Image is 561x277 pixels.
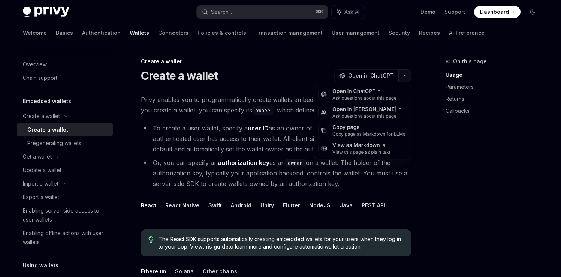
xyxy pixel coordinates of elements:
code: owner [285,159,306,167]
div: Ask questions about this page [332,113,402,119]
a: Update a wallet [17,163,113,177]
span: The React SDK supports automatically creating embedded wallets for your users when they log in to... [159,235,403,250]
span: Dashboard [480,8,509,16]
button: React Native [165,196,199,214]
div: Copy page as Markdown for LLMs [332,131,405,137]
a: Enabling server-side access to user wallets [17,204,113,226]
div: Enabling server-side access to user wallets [23,206,108,224]
div: Open in [PERSON_NAME] [332,106,402,113]
a: Security [389,24,410,42]
li: To create a user wallet, specify a as an owner of the wallet. This ensures only the authenticated... [141,123,411,154]
button: Unity [260,196,274,214]
strong: authorization key [218,159,269,166]
div: Ask questions about this page [332,95,396,101]
button: Java [340,196,353,214]
div: Create a wallet [27,125,68,134]
a: Wallets [130,24,149,42]
button: Toggle dark mode [527,6,539,18]
a: Callbacks [446,105,545,117]
a: Support [444,8,465,16]
h1: Create a wallet [141,69,218,82]
a: User management [332,24,380,42]
a: Transaction management [255,24,323,42]
a: Enabling offline actions with user wallets [17,226,113,249]
a: Create a wallet [17,123,113,136]
a: Overview [17,58,113,71]
div: Export a wallet [23,193,59,202]
a: Basics [56,24,73,42]
div: Import a wallet [23,179,58,188]
svg: Tip [148,236,154,243]
a: API reference [449,24,485,42]
code: owner [252,106,273,115]
div: Search... [211,7,232,16]
a: this guide [202,243,229,250]
button: Open in ChatGPT [334,69,398,82]
span: Open in ChatGPT [348,72,394,79]
div: Copy page [332,124,405,131]
img: dark logo [23,7,69,17]
button: Flutter [283,196,300,214]
div: Open in ChatGPT [332,88,396,95]
button: React [141,196,156,214]
button: Ask AI [332,5,365,19]
span: On this page [453,57,487,66]
a: Export a wallet [17,190,113,204]
button: Swift [208,196,222,214]
h5: Embedded wallets [23,97,71,106]
div: Update a wallet [23,166,61,175]
button: Android [231,196,251,214]
a: Chain support [17,71,113,85]
a: Connectors [158,24,188,42]
a: Recipes [419,24,440,42]
a: Returns [446,93,545,105]
div: Create a wallet [141,58,411,65]
a: Welcome [23,24,47,42]
a: Usage [446,69,545,81]
button: Search...⌘K [197,5,328,19]
a: Parameters [446,81,545,93]
a: Policies & controls [197,24,246,42]
div: View this page as plain text [332,149,390,155]
div: Chain support [23,73,57,82]
button: REST API [362,196,385,214]
div: Overview [23,60,47,69]
a: Pregenerating wallets [17,136,113,150]
button: NodeJS [309,196,331,214]
a: Demo [420,8,435,16]
li: Or, you can specify an as an on a wallet. The holder of the authorization key, typically your app... [141,157,411,189]
span: Ask AI [344,8,359,16]
div: Enabling offline actions with user wallets [23,229,108,247]
span: ⌘ K [316,9,323,15]
span: Privy enables you to programmatically create wallets embedded within your application. When you c... [141,94,411,115]
div: View as Markdown [332,142,390,149]
div: Create a wallet [23,112,60,121]
strong: user ID [248,124,269,132]
a: Dashboard [474,6,521,18]
a: Authentication [82,24,121,42]
div: Get a wallet [23,152,52,161]
div: Pregenerating wallets [27,139,81,148]
h5: Using wallets [23,261,58,270]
